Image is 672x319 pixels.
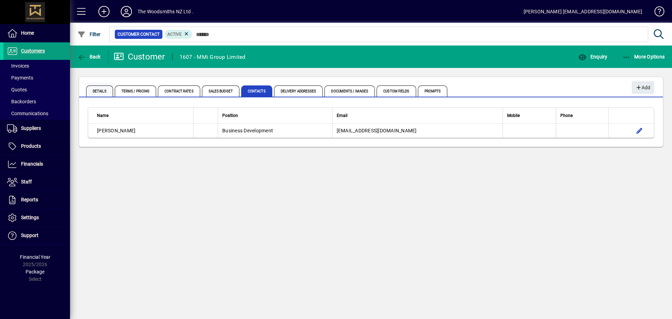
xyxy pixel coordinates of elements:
span: Quotes [7,87,27,92]
span: Details [86,85,113,97]
span: Financials [21,161,43,167]
a: Payments [3,72,70,84]
span: Financial Year [20,254,50,260]
span: [EMAIL_ADDRESS][DOMAIN_NAME] [337,128,417,133]
span: Home [21,30,34,36]
a: Staff [3,173,70,191]
button: Add [93,5,115,18]
span: Customers [21,48,45,54]
span: Position [222,112,238,119]
span: [PERSON_NAME] [97,128,135,133]
a: Communications [3,108,70,119]
span: Settings [21,215,39,220]
button: Add [632,81,654,94]
a: Home [3,25,70,42]
span: Invoices [7,63,29,69]
span: Staff [21,179,32,185]
button: Edit [634,125,645,136]
a: Support [3,227,70,244]
span: Delivery Addresses [274,85,323,97]
div: Email [337,112,499,119]
span: Documents / Images [324,85,375,97]
div: [PERSON_NAME] [EMAIL_ADDRESS][DOMAIN_NAME] [524,6,642,17]
span: Communications [7,111,48,116]
span: Payments [7,75,33,81]
span: Customer Contact [118,31,160,38]
span: Prompts [418,85,448,97]
button: Filter [76,28,103,41]
span: Custom Fields [377,85,416,97]
div: Position [222,112,328,119]
span: Sales Budget [202,85,239,97]
button: Back [76,50,103,63]
span: Suppliers [21,125,41,131]
div: Phone [560,112,604,119]
span: Email [337,112,348,119]
span: Backorders [7,99,36,104]
span: Terms / Pricing [115,85,156,97]
span: Enquiry [578,54,607,60]
div: The Woodsmiths NZ Ltd . [138,6,194,17]
span: Active [167,32,182,37]
a: Knowledge Base [649,1,663,24]
a: Products [3,138,70,155]
a: Quotes [3,84,70,96]
td: Business Development [218,124,332,138]
span: Contract Rates [158,85,200,97]
span: Filter [77,32,101,37]
div: Customer [114,51,165,62]
span: Phone [560,112,573,119]
button: Enquiry [576,50,609,63]
span: Mobile [507,112,520,119]
app-page-header-button: Back [70,50,108,63]
span: Name [97,112,108,119]
a: Invoices [3,60,70,72]
div: Mobile [507,112,552,119]
span: Package [26,269,44,275]
div: 1607 - MMi Group Limited [180,51,246,63]
a: Financials [3,155,70,173]
span: Back [77,54,101,60]
button: More Options [621,50,667,63]
div: Name [97,112,189,119]
span: Reports [21,197,38,202]
span: Products [21,143,41,149]
span: Add [635,82,650,93]
span: More Options [622,54,665,60]
a: Suppliers [3,120,70,137]
button: Profile [115,5,138,18]
mat-chip: Activation Status: Active [164,30,192,39]
a: Settings [3,209,70,227]
span: Contacts [241,85,272,97]
span: Support [21,233,38,238]
a: Reports [3,191,70,209]
a: Backorders [3,96,70,108]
